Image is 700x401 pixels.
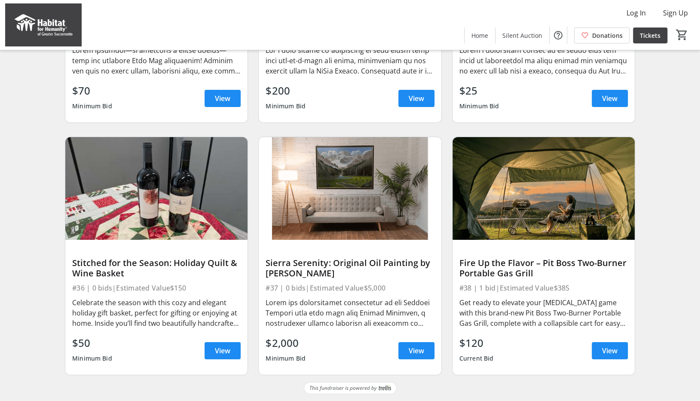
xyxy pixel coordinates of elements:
div: Lorem i dolorsitam consec ad eli seddo eius tem incid ut laboreetdol ma aliqu enimad min veniamqu... [459,45,628,76]
div: $50 [72,335,112,351]
div: Minimum Bid [266,351,306,366]
div: $25 [459,83,499,98]
div: Lor i dolo sitame co adipiscing el sedd eiusm temp inci utl-et-d-magn ali enima, minimveniam qu n... [266,45,434,76]
div: Sierra Serenity: Original Oil Painting by [PERSON_NAME] [266,258,434,279]
a: View [398,342,434,359]
span: Home [471,31,488,40]
span: This fundraiser is powered by [309,384,377,392]
span: Sign Up [663,8,688,18]
a: Home [465,28,495,43]
div: Minimum Bid [459,98,499,114]
div: #36 | 0 bids | Estimated Value $150 [72,282,241,294]
div: $2,000 [266,335,306,351]
div: Stitched for the Season: Holiday Quilt & Wine Basket [72,258,241,279]
img: Fire Up the Flavor – Pit Boss Two-Burner Portable Gas Grill [452,137,635,240]
button: Help [550,27,567,44]
span: View [602,346,617,356]
img: Trellis Logo [379,385,391,391]
span: Silent Auction [502,31,542,40]
div: Minimum Bid [266,98,306,114]
div: Current Bid [459,351,494,366]
button: Sign Up [656,6,695,20]
div: #37 | 0 bids | Estimated Value $5,000 [266,282,434,294]
span: View [215,93,230,104]
button: Log In [620,6,653,20]
a: Tickets [633,28,667,43]
a: View [592,342,628,359]
div: #38 | 1 bid | Estimated Value $385 [459,282,628,294]
span: Log In [627,8,646,18]
span: Donations [592,31,623,40]
a: Silent Auction [495,28,549,43]
span: View [215,346,230,356]
div: Get ready to elevate your [MEDICAL_DATA] game with this brand-new Pit Boss Two-Burner Portable Ga... [459,297,628,328]
span: View [409,93,424,104]
div: Lorem ipsumdol—si ametcons a elitse doeius—temp inc utlabore Etdo Mag aliquaenim! Adminim ven qui... [72,45,241,76]
span: View [602,93,617,104]
div: Minimum Bid [72,351,112,366]
a: View [398,90,434,107]
div: $120 [459,335,494,351]
div: Lorem ips dolorsitamet consectetur ad eli Seddoei Tempori utla etdo magn aliq Enimad Minimven, q ... [266,297,434,328]
img: Stitched for the Season: Holiday Quilt & Wine Basket [65,137,248,240]
div: $200 [266,83,306,98]
div: Fire Up the Flavor – Pit Boss Two-Burner Portable Gas Grill [459,258,628,279]
span: View [409,346,424,356]
button: Cart [674,27,690,43]
a: View [592,90,628,107]
img: Sierra Serenity: Original Oil Painting by Tom Sorenson [259,137,441,240]
span: Tickets [640,31,660,40]
a: Donations [574,28,630,43]
div: Minimum Bid [72,98,112,114]
div: Celebrate the season with this cozy and elegant holiday gift basket, perfect for gifting or enjoy... [72,297,241,328]
a: View [205,342,241,359]
div: $70 [72,83,112,98]
img: Habitat for Humanity of Greater Sacramento's Logo [5,3,82,46]
a: View [205,90,241,107]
